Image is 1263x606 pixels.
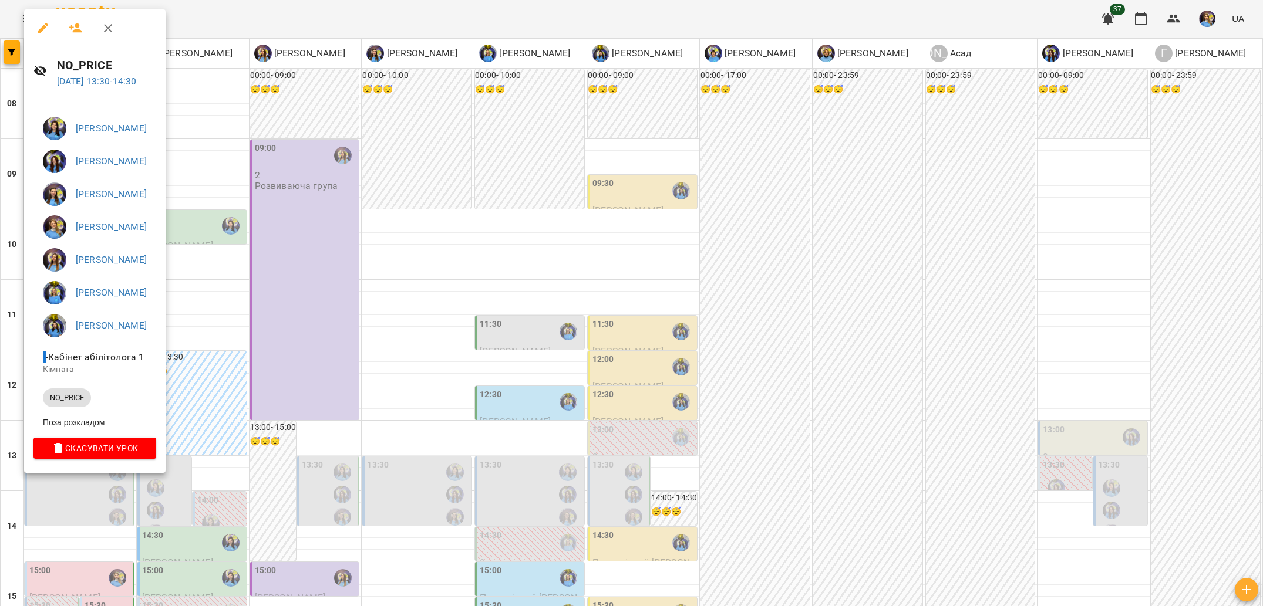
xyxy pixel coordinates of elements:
span: Скасувати Урок [43,441,147,455]
a: [PERSON_NAME] [76,320,147,331]
a: [PERSON_NAME] [76,287,147,298]
h6: NO_PRICE [57,56,156,75]
img: 24884255850493cb15413a826ca6292d.jpg [43,117,66,140]
a: [PERSON_NAME] [76,123,147,134]
img: d1dec607e7f372b62d1bb04098aa4c64.jpeg [43,314,66,337]
a: [DATE] 13:30-14:30 [57,76,137,87]
a: [PERSON_NAME] [76,188,147,199]
img: 21cd2f0faf8aac3563c6c29d31e2cc7f.jpg [43,248,66,272]
a: [PERSON_NAME] [76,221,147,232]
img: 392c9eb3378418094b3657d32dfeeeda.jpeg [43,281,66,304]
span: NO_PRICE [43,392,91,403]
a: [PERSON_NAME] [76,155,147,167]
img: 6b085e1eb0905a9723a04dd44c3bb19c.jpg [43,215,66,239]
img: 45559c1a150f8c2aa145bf47fc7aae9b.jpg [43,150,66,173]
a: [PERSON_NAME] [76,254,147,265]
li: Поза розкладом [33,412,156,433]
img: c30cf3dcb7f7e8baf914f38a97ec6524.jpg [43,182,66,206]
button: Скасувати Урок [33,438,156,459]
span: - Кабінет абілітолога 1 [43,351,146,363]
p: Кімната [43,364,147,375]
